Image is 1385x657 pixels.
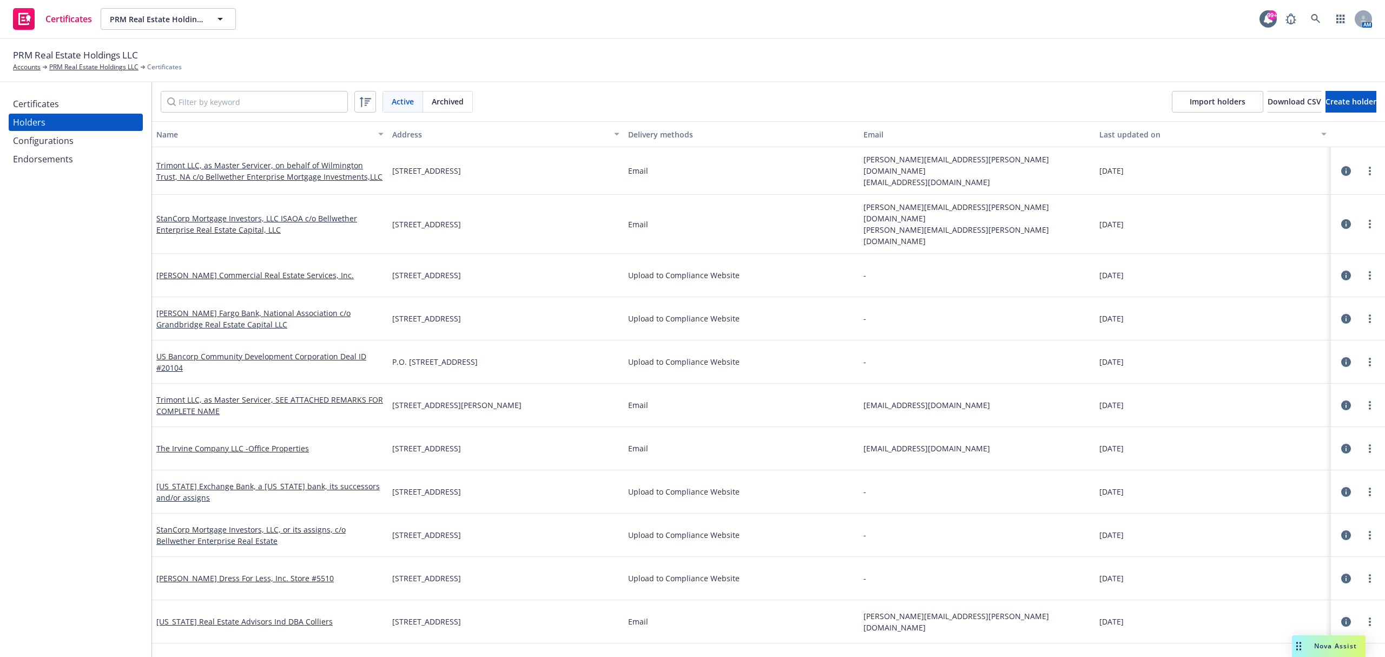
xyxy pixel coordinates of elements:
[13,132,74,149] div: Configurations
[1363,218,1376,231] a: more
[13,114,45,131] div: Holders
[156,160,382,182] a: Trimont LLC, as Master Servicer, on behalf of Wilmington Trust, NA c/o Bellwether Enterprise Mort...
[628,616,855,627] div: Email
[9,4,96,34] a: Certificates
[152,121,388,147] button: Name
[156,616,333,627] a: [US_STATE] Real Estate Advisors Ind DBA Colliers
[1363,572,1376,585] a: more
[1363,615,1376,628] a: more
[1099,219,1327,230] div: [DATE]
[628,356,855,367] div: Upload to Compliance Website
[9,95,143,113] a: Certificates
[1267,10,1277,20] div: 99+
[392,313,461,324] span: [STREET_ADDRESS]
[1305,8,1327,30] a: Search
[628,219,855,230] div: Email
[863,399,1091,411] span: [EMAIL_ADDRESS][DOMAIN_NAME]
[1363,399,1376,412] a: more
[1268,91,1321,113] button: Download CSV
[859,121,1095,147] button: Email
[1099,573,1327,584] div: [DATE]
[624,121,860,147] button: Delivery methods
[1099,270,1327,281] div: [DATE]
[1099,165,1327,176] div: [DATE]
[1363,165,1376,178] a: more
[156,524,346,546] a: StanCorp Mortgage Investors, LLC, or its assigns, c/o Bellwether Enterprise Real Estate
[156,129,372,140] div: Name
[156,308,351,330] a: [PERSON_NAME] Fargo Bank, National Association c/o Grandbridge Real Estate Capital LLC
[13,95,59,113] div: Certificates
[863,610,1091,633] span: [PERSON_NAME][EMAIL_ADDRESS][PERSON_NAME][DOMAIN_NAME]
[156,443,309,454] a: The Irvine Company LLC -Office Properties
[628,129,855,140] div: Delivery methods
[392,443,461,454] span: [STREET_ADDRESS]
[1099,443,1327,454] div: [DATE]
[1099,486,1327,497] div: [DATE]
[9,114,143,131] a: Holders
[49,62,138,72] a: PRM Real Estate Holdings LLC
[161,91,348,113] input: Filter by keyword
[863,129,1091,140] div: Email
[628,529,855,541] div: Upload to Compliance Website
[1325,96,1376,107] span: Create holder
[156,395,383,416] a: Trimont LLC, as Master Servicer, SEE ATTACHED REMARKS FOR COMPLETE NAME
[432,96,464,107] span: Archived
[863,154,1091,176] span: [PERSON_NAME][EMAIL_ADDRESS][PERSON_NAME][DOMAIN_NAME]
[392,529,461,541] span: [STREET_ADDRESS]
[863,270,866,281] div: -
[13,62,41,72] a: Accounts
[628,313,855,324] div: Upload to Compliance Website
[863,443,1091,454] span: [EMAIL_ADDRESS][DOMAIN_NAME]
[628,165,855,176] div: Email
[1292,635,1305,657] div: Drag to move
[628,573,855,584] div: Upload to Compliance Website
[1292,635,1366,657] button: Nova Assist
[388,121,624,147] button: Address
[1099,356,1327,367] div: [DATE]
[392,573,461,584] span: [STREET_ADDRESS]
[1280,8,1302,30] a: Report a Bug
[1363,485,1376,498] a: more
[628,399,855,411] div: Email
[863,573,866,584] div: -
[13,150,73,168] div: Endorsements
[628,270,855,281] div: Upload to Compliance Website
[863,201,1091,224] span: [PERSON_NAME][EMAIL_ADDRESS][PERSON_NAME][DOMAIN_NAME]
[1363,356,1376,369] a: more
[156,213,357,235] a: StanCorp Mortgage Investors, LLC ISAOA c/o Bellwether Enterprise Real Estate Capital, LLC
[1363,269,1376,282] a: more
[628,486,855,497] div: Upload to Compliance Website
[1363,529,1376,542] a: more
[392,96,414,107] span: Active
[863,486,866,497] div: -
[863,529,866,541] div: -
[156,270,354,280] a: [PERSON_NAME] Commercial Real Estate Services, Inc.
[1099,529,1327,541] div: [DATE]
[1325,91,1376,113] button: Create holder
[1330,8,1351,30] a: Switch app
[1190,96,1245,107] span: Import holders
[156,351,366,373] a: US Bancorp Community Development Corporation Deal ID #20104
[110,14,203,25] span: PRM Real Estate Holdings LLC
[863,356,866,367] div: -
[1099,313,1327,324] div: [DATE]
[9,150,143,168] a: Endorsements
[1099,399,1327,411] div: [DATE]
[156,481,380,503] a: [US_STATE] Exchange Bank, a [US_STATE] bank, its successors and/or assigns
[863,313,866,324] div: -
[147,62,182,72] span: Certificates
[1268,96,1321,107] span: Download CSV
[863,176,1091,188] span: [EMAIL_ADDRESS][DOMAIN_NAME]
[392,486,461,497] span: [STREET_ADDRESS]
[1095,121,1331,147] button: Last updated on
[392,399,522,411] span: [STREET_ADDRESS][PERSON_NAME]
[13,48,138,62] span: PRM Real Estate Holdings LLC
[628,443,855,454] div: Email
[45,15,92,23] span: Certificates
[392,219,461,230] span: [STREET_ADDRESS]
[1099,616,1327,627] div: [DATE]
[9,132,143,149] a: Configurations
[101,8,236,30] button: PRM Real Estate Holdings LLC
[1314,641,1357,651] span: Nova Assist
[392,616,461,627] span: [STREET_ADDRESS]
